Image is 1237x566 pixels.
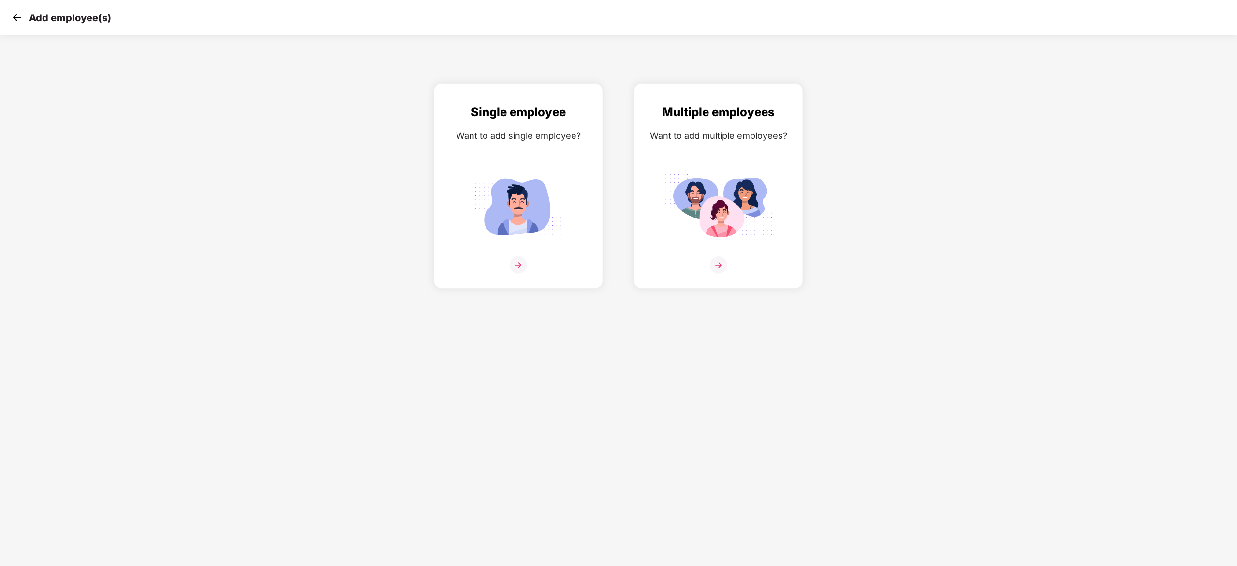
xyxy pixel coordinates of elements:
img: svg+xml;base64,PHN2ZyB4bWxucz0iaHR0cDovL3d3dy53My5vcmcvMjAwMC9zdmciIHdpZHRoPSIzNiIgaGVpZ2h0PSIzNi... [710,256,727,274]
img: svg+xml;base64,PHN2ZyB4bWxucz0iaHR0cDovL3d3dy53My5vcmcvMjAwMC9zdmciIHdpZHRoPSIzMCIgaGVpZ2h0PSIzMC... [10,10,24,25]
img: svg+xml;base64,PHN2ZyB4bWxucz0iaHR0cDovL3d3dy53My5vcmcvMjAwMC9zdmciIHdpZHRoPSIzNiIgaGVpZ2h0PSIzNi... [510,256,527,274]
div: Want to add multiple employees? [644,129,793,143]
div: Multiple employees [644,103,793,121]
div: Single employee [444,103,593,121]
div: Want to add single employee? [444,129,593,143]
img: svg+xml;base64,PHN2ZyB4bWxucz0iaHR0cDovL3d3dy53My5vcmcvMjAwMC9zdmciIGlkPSJNdWx0aXBsZV9lbXBsb3llZS... [664,169,773,244]
img: svg+xml;base64,PHN2ZyB4bWxucz0iaHR0cDovL3d3dy53My5vcmcvMjAwMC9zdmciIGlkPSJTaW5nbGVfZW1wbG95ZWUiIH... [464,169,573,244]
p: Add employee(s) [29,12,111,24]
